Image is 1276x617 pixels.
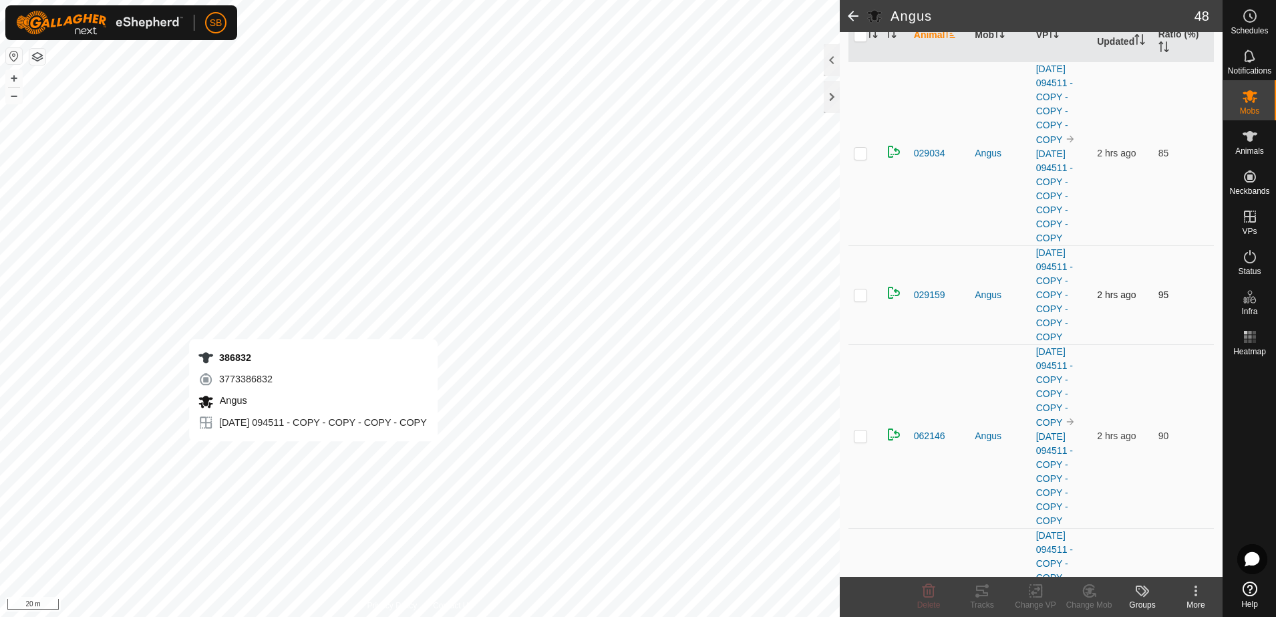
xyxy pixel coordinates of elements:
[1235,147,1264,155] span: Animals
[198,350,427,366] div: 386832
[917,600,941,610] span: Delete
[1194,6,1209,26] span: 48
[1048,29,1059,40] p-sorticon: Activate to sort
[1241,307,1257,316] span: Infra
[1228,67,1271,75] span: Notifications
[1242,227,1257,235] span: VPs
[1009,599,1062,611] div: Change VP
[1097,148,1136,158] span: 16 Aug 2025, 8:43 am
[6,70,22,86] button: +
[867,29,878,40] p-sorticon: Activate to sort
[914,429,945,443] span: 062146
[886,426,902,443] img: returning on
[1116,599,1169,611] div: Groups
[909,8,969,62] th: Animal
[1233,348,1266,356] span: Heatmap
[886,29,897,40] p-sorticon: Activate to sort
[198,415,427,431] div: [DATE] 094511 - COPY - COPY - COPY - COPY
[1092,8,1152,62] th: Last Updated
[367,600,417,612] a: Privacy Policy
[1169,599,1223,611] div: More
[6,88,22,104] button: –
[1134,36,1145,47] p-sorticon: Activate to sort
[914,288,945,302] span: 029159
[1036,247,1073,342] a: [DATE] 094511 - COPY - COPY - COPY - COPY - COPY
[1229,187,1269,195] span: Neckbands
[1158,289,1169,300] span: 95
[994,29,1005,40] p-sorticon: Activate to sort
[1240,107,1259,115] span: Mobs
[433,600,472,612] a: Contact Us
[1223,576,1276,614] a: Help
[975,146,1025,160] div: Angus
[210,16,222,30] span: SB
[216,395,247,406] span: Angus
[1065,416,1076,427] img: to
[955,599,1009,611] div: Tracks
[914,146,945,160] span: 029034
[6,48,22,64] button: Reset Map
[975,288,1025,302] div: Angus
[1036,530,1073,612] a: [DATE] 094511 - COPY - COPY - COPY - COPY
[1036,431,1073,526] a: [DATE] 094511 - COPY - COPY - COPY - COPY - COPY
[969,8,1030,62] th: Mob
[1153,8,1215,62] th: Audio Ratio (%)
[1158,430,1169,441] span: 90
[1097,289,1136,300] span: 16 Aug 2025, 8:43 am
[16,11,183,35] img: Gallagher Logo
[1036,148,1073,243] a: [DATE] 094511 - COPY - COPY - COPY - COPY - COPY
[1031,8,1092,62] th: VP
[1097,430,1136,441] span: 16 Aug 2025, 8:43 am
[1158,43,1169,54] p-sorticon: Activate to sort
[1065,134,1076,144] img: to
[1241,600,1258,608] span: Help
[1231,27,1268,35] span: Schedules
[1158,148,1169,158] span: 85
[198,371,427,387] div: 3773386832
[945,29,955,40] p-sorticon: Activate to sort
[1062,599,1116,611] div: Change Mob
[1036,346,1073,428] a: [DATE] 094511 - COPY - COPY - COPY - COPY
[891,8,1194,24] h2: Angus
[886,144,902,160] img: returning on
[886,285,902,301] img: returning on
[1036,64,1073,145] a: [DATE] 094511 - COPY - COPY - COPY - COPY
[1238,267,1261,275] span: Status
[29,49,45,65] button: Map Layers
[975,429,1025,443] div: Angus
